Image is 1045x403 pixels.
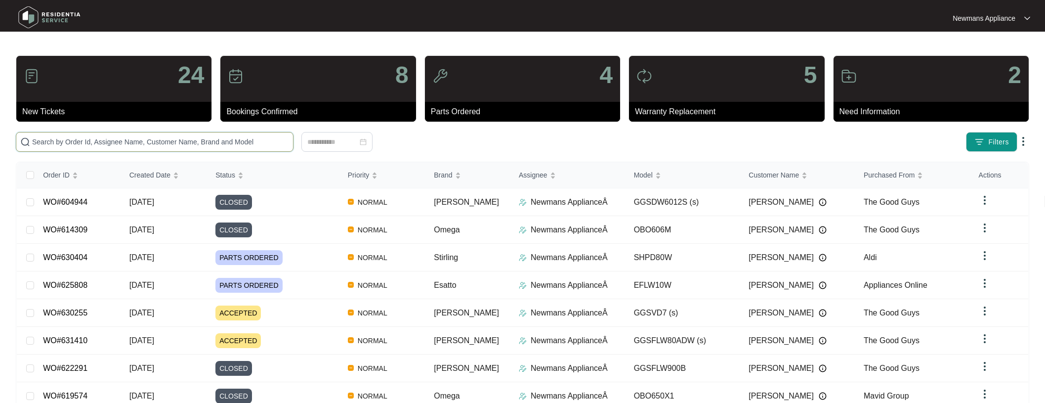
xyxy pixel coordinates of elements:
[966,132,1017,152] button: filter iconFilters
[434,364,499,372] span: [PERSON_NAME]
[979,250,991,262] img: dropdown arrow
[819,337,827,345] img: Info icon
[434,392,460,400] span: Omega
[749,307,814,319] span: [PERSON_NAME]
[348,254,354,260] img: Vercel Logo
[519,392,527,400] img: Assigner Icon
[43,198,87,206] a: WO#604944
[819,254,827,262] img: Info icon
[228,68,244,84] img: icon
[519,337,527,345] img: Assigner Icon
[636,68,652,84] img: icon
[348,365,354,371] img: Vercel Logo
[979,222,991,234] img: dropdown arrow
[974,137,984,147] img: filter icon
[35,162,122,188] th: Order ID
[1017,135,1029,147] img: dropdown arrow
[531,335,608,347] p: Newmans ApplianceÂ
[1024,16,1030,21] img: dropdown arrow
[215,278,282,293] span: PARTS ORDERED
[354,335,391,347] span: NORMAL
[839,106,1029,118] p: Need Information
[43,253,87,262] a: WO#630404
[43,281,87,289] a: WO#625808
[24,68,40,84] img: icon
[819,309,827,317] img: Info icon
[953,13,1015,23] p: Newmans Appliance
[434,198,499,206] span: [PERSON_NAME]
[20,137,30,147] img: search-icon
[129,281,154,289] span: [DATE]
[354,362,391,374] span: NORMAL
[749,390,814,402] span: [PERSON_NAME]
[519,226,527,234] img: Assigner Icon
[531,224,608,236] p: Newmans ApplianceÂ
[434,170,452,180] span: Brand
[395,63,409,87] p: 8
[626,162,741,188] th: Model
[864,281,927,289] span: Appliances Online
[129,392,154,400] span: [DATE]
[129,309,154,317] span: [DATE]
[519,170,547,180] span: Assignee
[864,253,877,262] span: Aldi
[979,277,991,289] img: dropdown arrow
[864,225,920,234] span: The Good Guys
[348,393,354,399] img: Vercel Logo
[519,198,527,206] img: Assigner Icon
[531,252,608,264] p: Newmans ApplianceÂ
[354,196,391,208] span: NORMAL
[626,188,741,216] td: GGSDW6012S (s)
[856,162,971,188] th: Purchased From
[43,170,70,180] span: Order ID
[979,305,991,317] img: dropdown arrow
[864,170,915,180] span: Purchased From
[519,364,527,372] img: Assigner Icon
[626,355,741,382] td: GGSFLW900B
[819,392,827,400] img: Info icon
[749,196,814,208] span: [PERSON_NAME]
[208,162,340,188] th: Status
[348,310,354,315] img: Vercel Logo
[340,162,426,188] th: Priority
[129,198,154,206] span: [DATE]
[1008,63,1021,87] p: 2
[129,225,154,234] span: [DATE]
[348,170,370,180] span: Priority
[431,106,620,118] p: Parts Ordered
[432,68,448,84] img: icon
[864,198,920,206] span: The Good Guys
[215,361,252,376] span: CLOSED
[434,336,499,345] span: [PERSON_NAME]
[32,136,289,147] input: Search by Order Id, Assignee Name, Customer Name, Brand and Model
[43,336,87,345] a: WO#631410
[519,254,527,262] img: Assigner Icon
[215,195,252,210] span: CLOSED
[348,226,354,232] img: Vercel Logo
[129,253,154,262] span: [DATE]
[426,162,511,188] th: Brand
[531,390,608,402] p: Newmans ApplianceÂ
[864,392,909,400] span: Mavid Group
[215,306,261,320] span: ACCEPTED
[15,2,84,32] img: residentia service logo
[434,225,460,234] span: Omega
[22,106,211,118] p: New Tickets
[354,279,391,291] span: NORMAL
[626,299,741,327] td: GGSVD7 (s)
[354,307,391,319] span: NORMAL
[626,216,741,244] td: OBO606M
[531,362,608,374] p: Newmans ApplianceÂ
[434,281,456,289] span: Esatto
[979,194,991,206] img: dropdown arrow
[749,170,799,180] span: Customer Name
[626,271,741,299] td: EFLW10W
[864,336,920,345] span: The Good Guys
[531,196,608,208] p: Newmans ApplianceÂ
[215,170,235,180] span: Status
[804,63,817,87] p: 5
[434,253,458,262] span: Stirling
[819,226,827,234] img: Info icon
[819,364,827,372] img: Info icon
[354,224,391,236] span: NORMAL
